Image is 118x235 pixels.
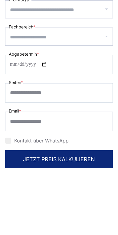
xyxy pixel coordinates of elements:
[9,79,23,86] label: Seiten
[9,23,35,31] label: Fachbereich
[9,107,21,115] label: Email
[5,138,69,144] label: Kontakt über WhatsApp
[5,150,113,168] button: JETZT PREIS KALKULIEREN
[9,51,39,58] label: Abgabetermin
